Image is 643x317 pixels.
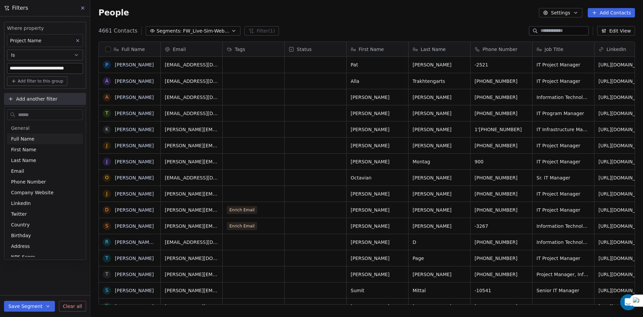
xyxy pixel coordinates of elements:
[11,178,46,185] span: Phone Number
[11,243,30,250] span: Address
[11,232,31,239] span: Birthday
[11,146,36,153] span: First Name
[11,200,31,207] span: LinkedIn
[11,125,29,131] span: General
[11,168,24,174] span: Email
[11,254,35,260] span: NPS Score
[11,157,36,164] span: Last Name
[11,189,54,196] span: Company Website
[11,136,34,142] span: Full Name
[11,221,30,228] span: Country
[11,211,27,217] span: Twitter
